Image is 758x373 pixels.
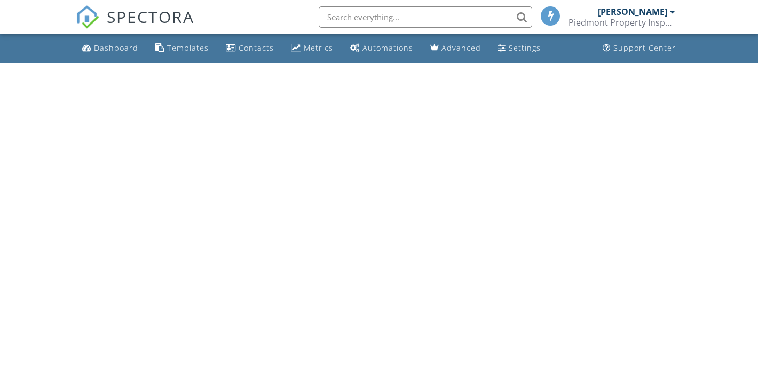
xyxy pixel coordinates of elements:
[287,38,337,58] a: Metrics
[494,38,545,58] a: Settings
[239,43,274,53] div: Contacts
[598,6,667,17] div: [PERSON_NAME]
[426,38,485,58] a: Advanced
[76,5,99,29] img: The Best Home Inspection Software - Spectora
[222,38,278,58] a: Contacts
[151,38,213,58] a: Templates
[94,43,138,53] div: Dashboard
[78,38,143,58] a: Dashboard
[167,43,209,53] div: Templates
[598,38,680,58] a: Support Center
[441,43,481,53] div: Advanced
[304,43,333,53] div: Metrics
[362,43,413,53] div: Automations
[613,43,676,53] div: Support Center
[568,17,675,28] div: Piedmont Property Inspections
[76,14,194,37] a: SPECTORA
[509,43,541,53] div: Settings
[319,6,532,28] input: Search everything...
[107,5,194,28] span: SPECTORA
[346,38,417,58] a: Automations (Basic)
